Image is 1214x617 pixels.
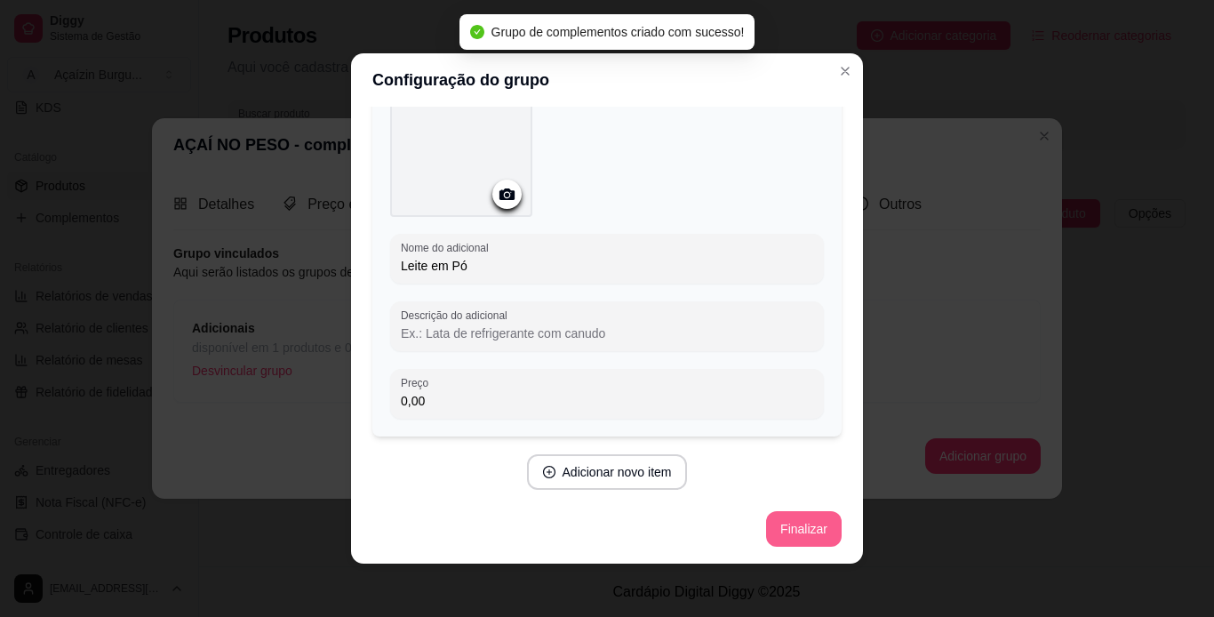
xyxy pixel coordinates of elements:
[401,308,514,323] label: Descrição do adicional
[401,257,813,275] input: Nome do adicional
[351,53,863,107] header: Configuração do grupo
[766,511,842,547] button: Finalizar
[543,466,555,478] span: plus-circle
[527,454,688,490] button: plus-circleAdicionar novo item
[491,25,745,39] span: Grupo de complementos criado com sucesso!
[470,25,484,39] span: check-circle
[401,375,435,390] label: Preço
[401,240,494,255] label: Nome do adicional
[831,57,859,85] button: Close
[401,325,813,342] input: Descrição do adicional
[401,392,813,410] input: Preço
